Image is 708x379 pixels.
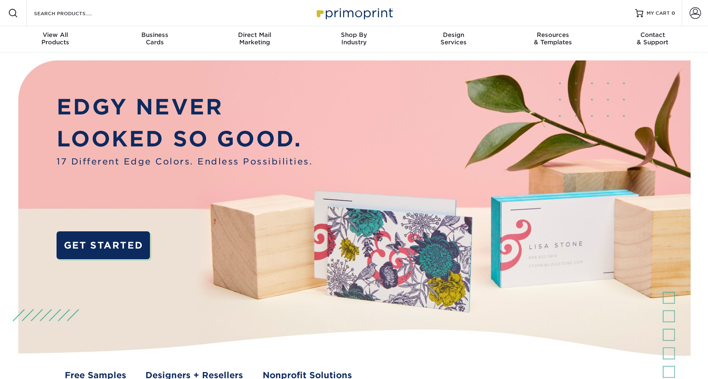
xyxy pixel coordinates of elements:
[304,31,404,46] div: Industry
[647,10,670,17] span: MY CART
[404,26,503,53] a: DesignServices
[404,31,503,46] div: Services
[205,31,304,39] span: Direct Mail
[603,31,702,39] span: Contact
[33,8,113,18] input: SEARCH PRODUCTS.....
[6,31,105,46] div: Products
[603,26,702,53] a: Contact& Support
[205,26,304,53] a: Direct MailMarketing
[313,4,395,22] img: Primoprint
[6,26,105,53] a: View AllProducts
[672,10,675,16] span: 0
[304,31,404,39] span: Shop By
[404,31,503,39] span: Design
[205,31,304,46] div: Marketing
[57,155,313,168] span: 17 Different Edge Colors. Endless Possibilities.
[57,123,313,155] p: LOOKED SO GOOD.
[57,91,313,123] p: EDGY NEVER
[503,26,603,53] a: Resources& Templates
[503,31,603,46] div: & Templates
[105,31,205,46] div: Cards
[304,26,404,53] a: Shop ByIndustry
[6,31,105,39] span: View All
[603,31,702,46] div: & Support
[105,31,205,39] span: Business
[105,26,205,53] a: BusinessCards
[57,231,150,259] a: GET STARTED
[503,31,603,39] span: Resources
